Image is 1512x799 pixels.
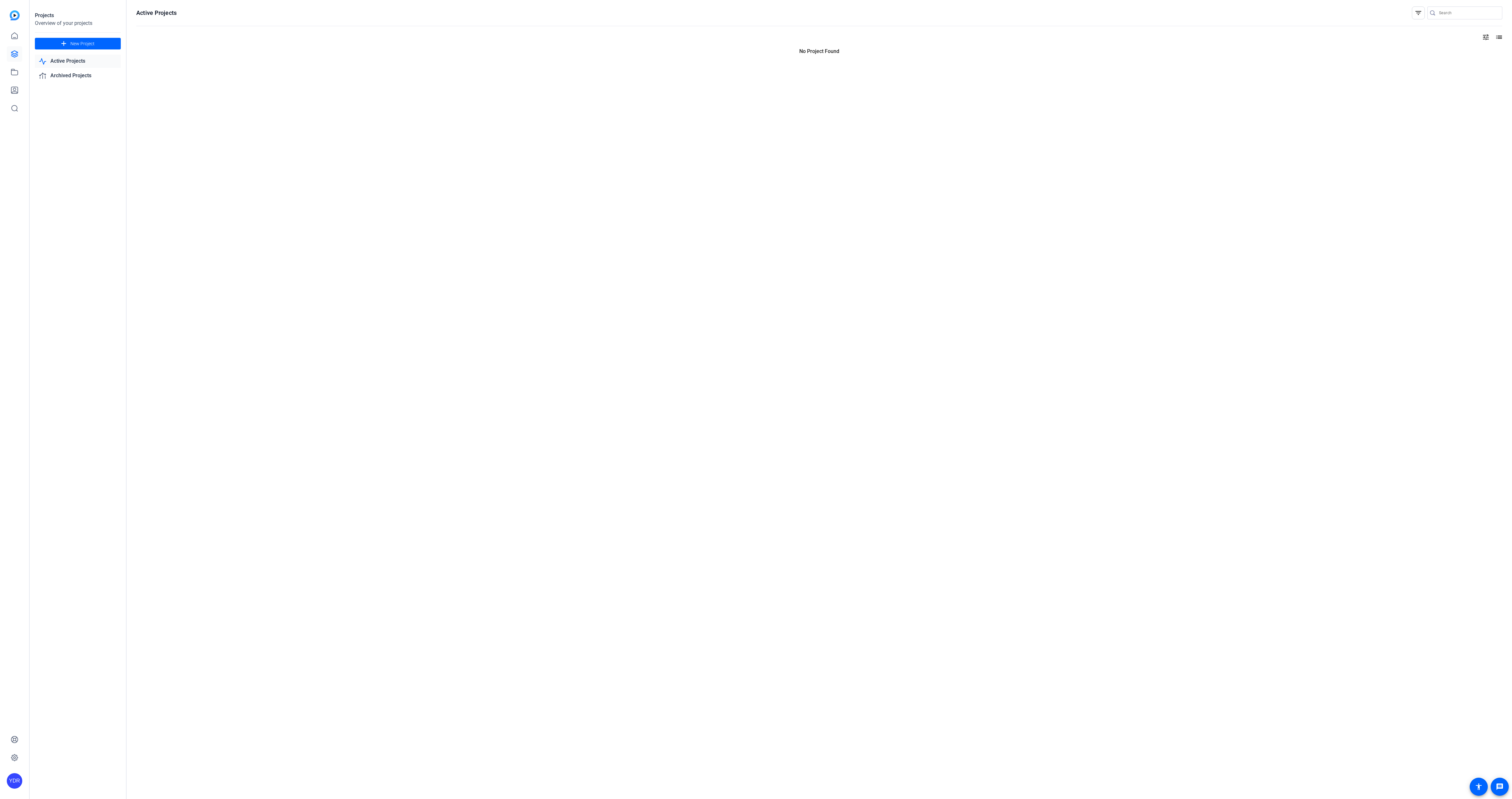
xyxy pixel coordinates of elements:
[35,55,121,68] a: Active Projects
[10,10,20,20] img: blue-gradient.svg
[1482,33,1490,41] mat-icon: tune
[136,9,177,17] h1: Active Projects
[60,40,68,48] mat-icon: add
[70,40,95,47] span: New Project
[7,773,22,789] div: YDR
[1475,783,1483,791] mat-icon: accessibility
[136,48,1502,55] p: No Project Found
[1414,9,1422,17] mat-icon: filter_list
[1495,33,1502,41] mat-icon: list
[35,12,121,19] div: Projects
[35,38,121,49] button: New Project
[1496,783,1504,791] mat-icon: message
[1439,9,1497,17] input: Search
[35,19,121,27] div: Overview of your projects
[35,69,121,82] a: Archived Projects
